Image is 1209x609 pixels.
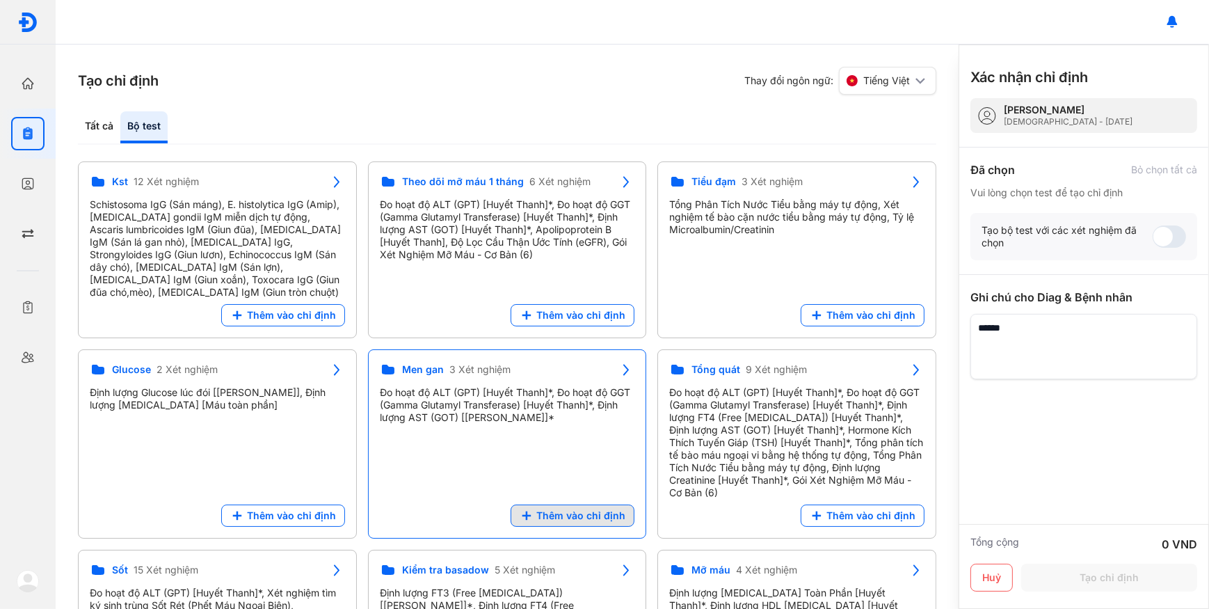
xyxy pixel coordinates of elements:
button: Thêm vào chỉ định [221,304,345,326]
div: Tạo bộ test với các xét nghiệm đã chọn [982,224,1153,249]
span: 9 Xét nghiệm [746,363,807,376]
div: Tổng Phân Tích Nước Tiểu bằng máy tự động, Xét nghiệm tế bào cặn nước tiểu bằng máy tự động, Tỷ l... [669,198,924,236]
span: 15 Xét nghiệm [134,564,198,576]
div: 0 VND [1162,536,1197,553]
span: Theo dõi mỡ máu 1 tháng [402,175,524,188]
div: Thay đổi ngôn ngữ: [744,67,936,95]
span: 2 Xét nghiệm [157,363,218,376]
div: Vui lòng chọn test để tạo chỉ định [970,187,1197,199]
div: Định lượng Glucose lúc đói [[PERSON_NAME]], Định lượng [MEDICAL_DATA] [Máu toàn phần] [90,386,345,411]
div: Bộ test [120,111,168,143]
span: Thêm vào chỉ định [247,509,336,522]
div: Đo hoạt độ ALT (GPT) [Huyết Thanh]*, Đo hoạt độ GGT (Gamma Glutamyl Transferase) [Huyết Thanh]*, ... [380,198,635,261]
h3: Xác nhận chỉ định [970,68,1088,87]
span: Thêm vào chỉ định [826,309,915,322]
div: Schistosoma IgG (Sán máng), E. histolytica IgG (Amip), [MEDICAL_DATA] gondii IgM miễn dịch tự độn... [90,198,345,299]
span: Thêm vào chỉ định [247,309,336,322]
div: Đã chọn [970,161,1015,178]
span: Kiểm tra basadow [402,564,489,576]
span: 3 Xét nghiệm [449,363,511,376]
button: Thêm vào chỉ định [221,505,345,527]
button: Thêm vào chỉ định [511,505,634,527]
span: 6 Xét nghiệm [529,175,591,188]
h3: Tạo chỉ định [78,71,159,90]
div: Ghi chú cho Diag & Bệnh nhân [970,289,1197,306]
span: Men gan [402,363,444,376]
button: Thêm vào chỉ định [801,304,924,326]
span: Tiếng Việt [863,74,910,87]
button: Huỷ [970,564,1013,592]
span: Mỡ máu [691,564,730,576]
div: Đo hoạt độ ALT (GPT) [Huyết Thanh]*, Đo hoạt độ GGT (Gamma Glutamyl Transferase) [Huyết Thanh]*, ... [380,386,635,424]
div: Đo hoạt độ ALT (GPT) [Huyết Thanh]*, Đo hoạt độ GGT (Gamma Glutamyl Transferase) [Huyết Thanh]*, ... [669,386,924,499]
button: Thêm vào chỉ định [801,505,924,527]
span: Glucose [112,363,151,376]
span: 3 Xét nghiệm [742,175,803,188]
button: Tạo chỉ định [1021,564,1197,592]
span: 4 Xét nghiệm [736,564,797,576]
div: [PERSON_NAME] [1004,104,1132,116]
span: Tổng quát [691,363,740,376]
img: logo [17,570,39,592]
div: Tổng cộng [970,536,1019,553]
button: Thêm vào chỉ định [511,304,634,326]
span: Tiểu đạm [691,175,736,188]
span: Sốt [112,564,128,576]
span: Thêm vào chỉ định [536,309,625,322]
div: [DEMOGRAPHIC_DATA] - [DATE] [1004,116,1132,127]
span: Thêm vào chỉ định [536,509,625,522]
span: Thêm vào chỉ định [826,509,915,522]
img: logo [17,12,38,33]
span: 12 Xét nghiệm [134,175,199,188]
span: 5 Xét nghiệm [495,564,555,576]
div: Bỏ chọn tất cả [1131,164,1197,176]
span: Kst [112,175,128,188]
div: Tất cả [78,111,120,143]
